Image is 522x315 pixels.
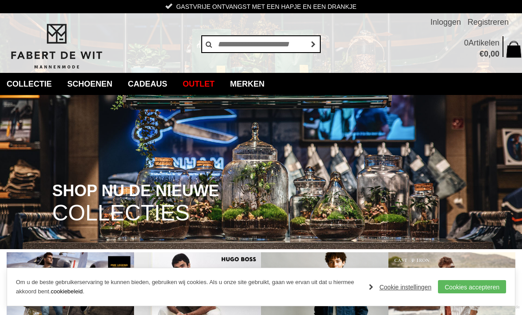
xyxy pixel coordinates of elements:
a: Inloggen [430,13,461,31]
p: Om u de beste gebruikerservaring te kunnen bieden, gebruiken wij cookies. Als u onze site gebruik... [16,278,360,296]
span: 00 [491,49,499,58]
a: Cookies accepteren [438,280,506,293]
span: , [488,49,491,58]
a: Merken [223,73,271,95]
a: Outlet [176,73,221,95]
span: SHOP NU DE NIEUWE [52,182,219,199]
span: € [480,49,484,58]
a: Cadeaus [121,73,174,95]
span: 0 [464,38,468,47]
span: Artikelen [468,38,499,47]
span: 0 [484,49,488,58]
img: Fabert de Wit [7,23,106,70]
a: cookiebeleid [51,288,83,295]
a: Registreren [468,13,509,31]
a: Cookie instellingen [369,281,432,294]
span: COLLECTIES [52,202,190,224]
a: Schoenen [61,73,119,95]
